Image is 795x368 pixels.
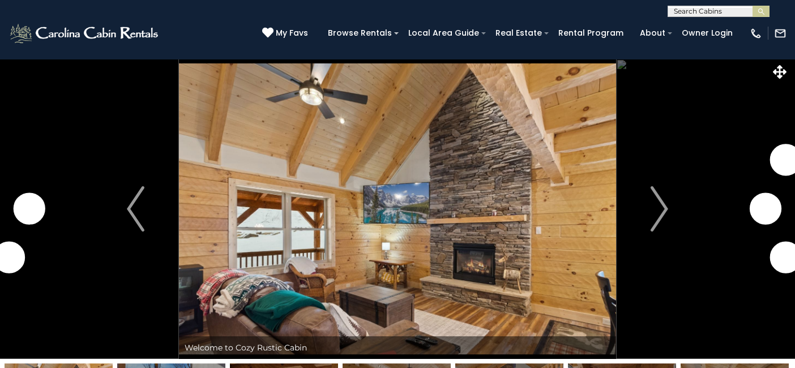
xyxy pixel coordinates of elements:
a: Browse Rentals [322,24,397,42]
a: Owner Login [676,24,738,42]
a: About [634,24,671,42]
img: mail-regular-white.png [774,27,787,40]
img: phone-regular-white.png [750,27,762,40]
a: Real Estate [490,24,548,42]
button: Previous [92,59,179,359]
span: My Favs [276,27,308,39]
img: arrow [127,186,144,232]
a: My Favs [262,27,311,40]
a: Rental Program [553,24,629,42]
div: Welcome to Cozy Rustic Cabin [179,336,616,359]
a: Local Area Guide [403,24,485,42]
button: Next [616,59,703,359]
img: arrow [651,186,668,232]
img: White-1-2.png [8,22,161,45]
